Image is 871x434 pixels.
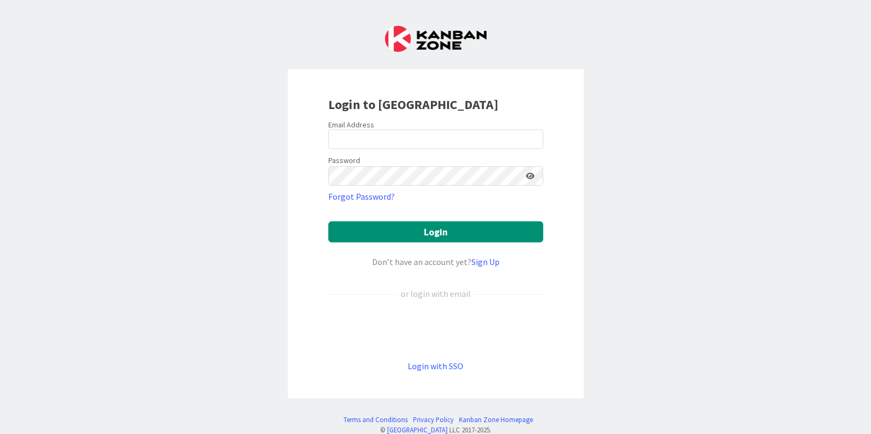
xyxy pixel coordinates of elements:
[459,415,533,425] a: Kanban Zone Homepage
[408,361,463,371] a: Login with SSO
[328,190,395,203] a: Forgot Password?
[323,318,549,342] iframe: Sign in with Google Button
[385,26,487,52] img: Kanban Zone
[328,155,360,166] label: Password
[398,287,474,300] div: or login with email
[328,120,374,130] label: Email Address
[328,255,543,268] div: Don’t have an account yet?
[328,96,498,113] b: Login to [GEOGRAPHIC_DATA]
[387,425,448,434] a: [GEOGRAPHIC_DATA]
[343,415,408,425] a: Terms and Conditions
[328,221,543,242] button: Login
[413,415,454,425] a: Privacy Policy
[471,256,499,267] a: Sign Up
